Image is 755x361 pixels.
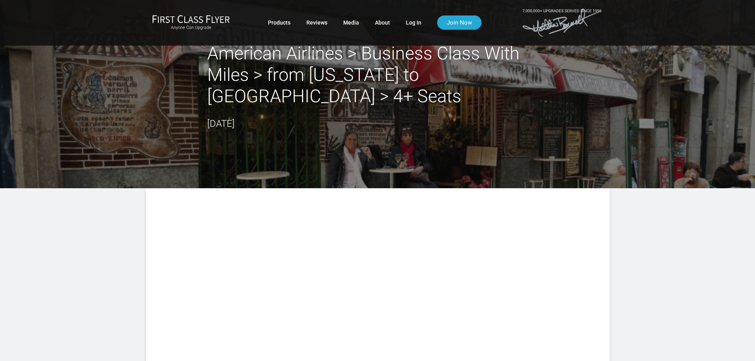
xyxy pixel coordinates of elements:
[207,118,235,129] time: [DATE]
[406,15,421,30] a: Log In
[268,15,291,30] a: Products
[306,15,327,30] a: Reviews
[375,15,390,30] a: About
[185,220,570,292] img: summary.svg
[152,25,230,31] small: Anyone Can Upgrade
[343,15,359,30] a: Media
[437,15,482,30] a: Join Now
[207,43,548,107] h2: American Airlines > Business Class With Miles > from [US_STATE] to [GEOGRAPHIC_DATA] > 4+ Seats
[152,15,230,31] a: First Class FlyerAnyone Can Upgrade
[152,15,230,23] img: First Class Flyer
